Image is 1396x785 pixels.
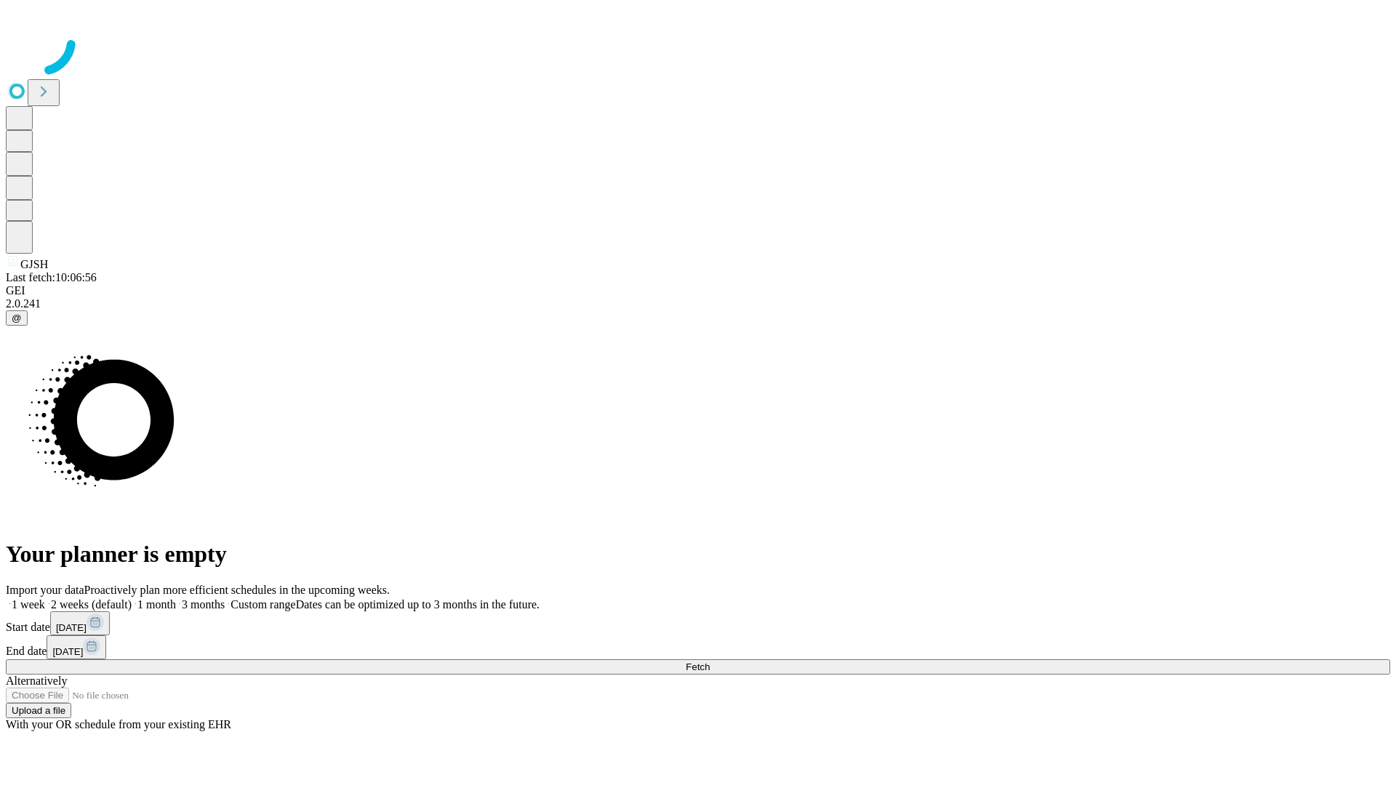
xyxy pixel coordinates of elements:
[50,611,110,635] button: [DATE]
[6,611,1390,635] div: Start date
[6,718,231,730] span: With your OR schedule from your existing EHR
[6,675,67,687] span: Alternatively
[12,598,45,611] span: 1 week
[51,598,132,611] span: 2 weeks (default)
[6,297,1390,310] div: 2.0.241
[296,598,539,611] span: Dates can be optimized up to 3 months in the future.
[6,584,84,596] span: Import your data
[6,703,71,718] button: Upload a file
[137,598,176,611] span: 1 month
[6,284,1390,297] div: GEI
[12,313,22,323] span: @
[56,622,87,633] span: [DATE]
[6,659,1390,675] button: Fetch
[6,541,1390,568] h1: Your planner is empty
[52,646,83,657] span: [DATE]
[182,598,225,611] span: 3 months
[6,635,1390,659] div: End date
[686,661,710,672] span: Fetch
[47,635,106,659] button: [DATE]
[84,584,390,596] span: Proactively plan more efficient schedules in the upcoming weeks.
[20,258,48,270] span: GJSH
[6,310,28,326] button: @
[6,271,97,283] span: Last fetch: 10:06:56
[230,598,295,611] span: Custom range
